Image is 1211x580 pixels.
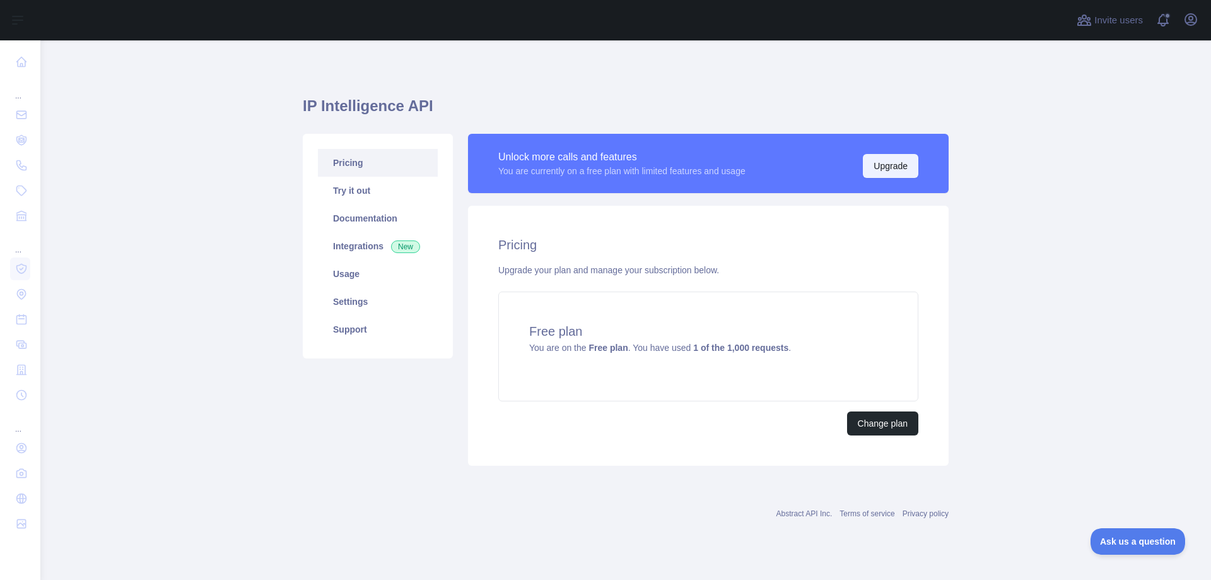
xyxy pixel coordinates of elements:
h1: IP Intelligence API [303,96,949,126]
button: Invite users [1074,10,1145,30]
h2: Pricing [498,236,918,254]
div: Upgrade your plan and manage your subscription below. [498,264,918,276]
div: ... [10,76,30,101]
button: Upgrade [863,154,918,178]
a: Settings [318,288,438,316]
a: Abstract API Inc. [776,509,833,518]
h4: Free plan [529,323,887,340]
strong: 1 of the 1,000 requests [693,343,788,353]
a: Terms of service [840,509,894,518]
span: You are on the . You have used . [529,343,791,353]
div: ... [10,409,30,434]
a: Try it out [318,177,438,204]
iframe: Toggle Customer Support [1091,528,1186,555]
span: New [391,240,420,253]
a: Usage [318,260,438,288]
div: You are currently on a free plan with limited features and usage [498,165,746,177]
div: Unlock more calls and features [498,150,746,165]
div: ... [10,230,30,255]
a: Privacy policy [903,509,949,518]
a: Support [318,316,438,343]
strong: Free plan [588,343,628,353]
a: Documentation [318,204,438,232]
span: Invite users [1094,13,1143,28]
a: Pricing [318,149,438,177]
button: Change plan [847,411,918,435]
a: Integrations New [318,232,438,260]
